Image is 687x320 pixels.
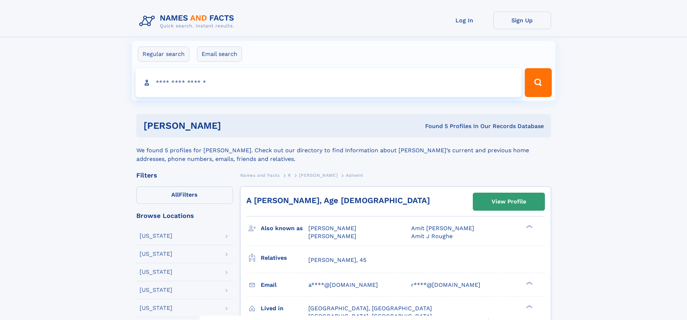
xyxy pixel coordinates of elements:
[171,191,179,198] span: All
[411,225,474,232] span: Amit [PERSON_NAME]
[524,224,533,229] div: ❯
[492,193,526,210] div: View Profile
[308,313,432,320] span: [GEOGRAPHIC_DATA], [GEOGRAPHIC_DATA]
[197,47,242,62] label: Email search
[524,304,533,309] div: ❯
[140,269,172,275] div: [US_STATE]
[140,233,172,239] div: [US_STATE]
[140,251,172,257] div: [US_STATE]
[261,302,308,315] h3: Lived in
[308,225,356,232] span: [PERSON_NAME]
[261,279,308,291] h3: Email
[308,256,366,264] a: [PERSON_NAME], 45
[308,233,356,240] span: [PERSON_NAME]
[525,68,551,97] button: Search Button
[288,171,291,180] a: R
[138,47,189,62] label: Regular search
[140,287,172,293] div: [US_STATE]
[299,173,338,178] span: [PERSON_NAME]
[136,137,551,163] div: We found 5 profiles for [PERSON_NAME]. Check out our directory to find information about [PERSON_...
[136,212,233,219] div: Browse Locations
[240,171,280,180] a: Names and Facts
[136,68,522,97] input: search input
[136,12,240,31] img: Logo Names and Facts
[136,187,233,204] label: Filters
[436,12,493,29] a: Log In
[136,172,233,179] div: Filters
[288,173,291,178] span: R
[473,193,545,210] a: View Profile
[493,12,551,29] a: Sign Up
[346,173,363,178] span: Ashwini
[299,171,338,180] a: [PERSON_NAME]
[524,281,533,285] div: ❯
[261,222,308,234] h3: Also known as
[411,233,453,240] span: Amit J Roughe
[308,305,432,312] span: [GEOGRAPHIC_DATA], [GEOGRAPHIC_DATA]
[144,121,323,130] h1: [PERSON_NAME]
[323,122,544,130] div: Found 5 Profiles In Our Records Database
[261,252,308,264] h3: Relatives
[246,196,430,205] a: A [PERSON_NAME], Age [DEMOGRAPHIC_DATA]
[140,305,172,311] div: [US_STATE]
